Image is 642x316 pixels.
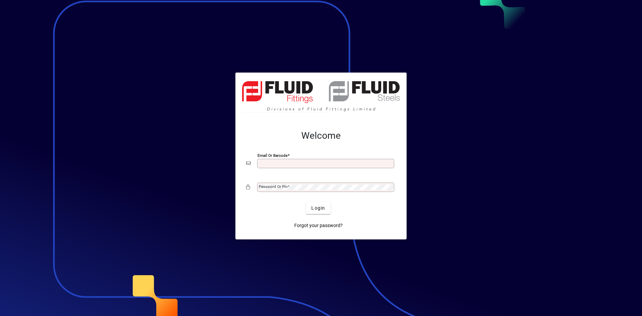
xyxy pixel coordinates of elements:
[311,205,325,212] span: Login
[259,184,288,189] mat-label: Password or Pin
[292,219,345,231] a: Forgot your password?
[246,130,396,141] h2: Welcome
[306,202,330,214] button: Login
[294,222,343,229] span: Forgot your password?
[257,153,288,158] mat-label: Email or Barcode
